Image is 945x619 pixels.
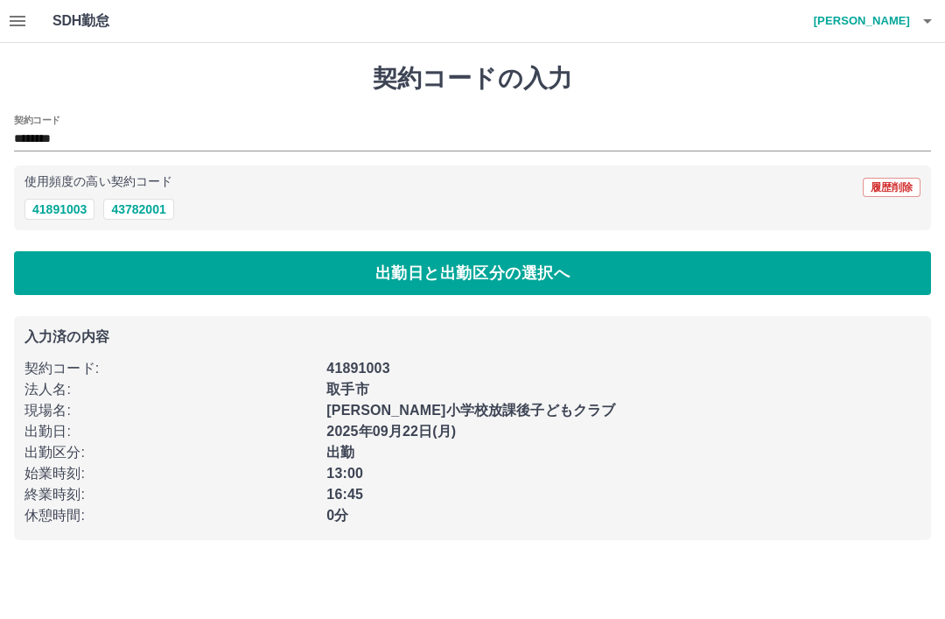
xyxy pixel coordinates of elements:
[103,199,173,220] button: 43782001
[326,382,368,397] b: 取手市
[326,403,615,418] b: [PERSON_NAME]小学校放課後子どもクラブ
[24,400,316,421] p: 現場名 :
[14,113,60,127] h2: 契約コード
[14,251,931,295] button: 出勤日と出勤区分の選択へ
[24,442,316,463] p: 出勤区分 :
[326,508,348,523] b: 0分
[24,505,316,526] p: 休憩時間 :
[24,358,316,379] p: 契約コード :
[24,484,316,505] p: 終業時刻 :
[326,445,354,460] b: 出勤
[863,178,920,197] button: 履歴削除
[14,64,931,94] h1: 契約コードの入力
[24,379,316,400] p: 法人名 :
[24,421,316,442] p: 出勤日 :
[326,424,456,439] b: 2025年09月22日(月)
[24,176,172,188] p: 使用頻度の高い契約コード
[24,330,920,344] p: 入力済の内容
[24,199,94,220] button: 41891003
[326,361,389,376] b: 41891003
[24,463,316,484] p: 始業時刻 :
[326,466,363,481] b: 13:00
[326,487,363,502] b: 16:45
